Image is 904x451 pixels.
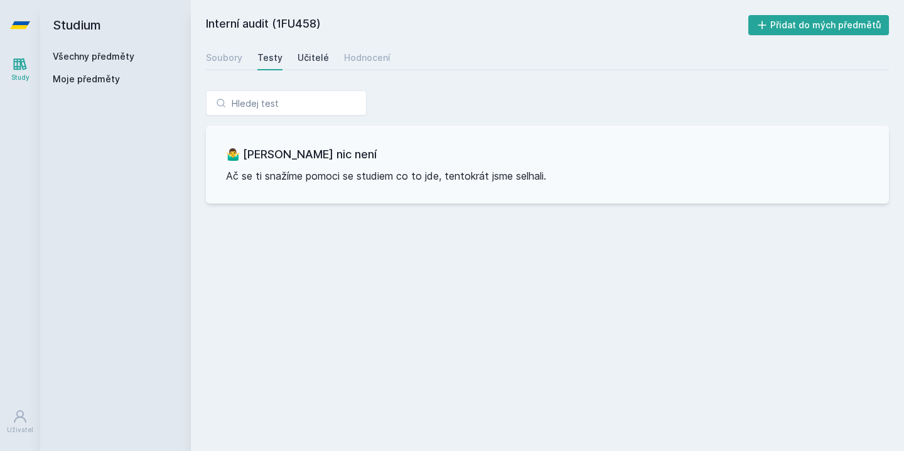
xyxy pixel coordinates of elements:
[748,15,890,35] button: Přidat do mých předmětů
[226,146,869,163] h3: 🤷‍♂️ [PERSON_NAME] nic není
[298,52,329,64] div: Učitelé
[7,425,33,435] div: Uživatel
[344,45,390,70] a: Hodnocení
[344,52,390,64] div: Hodnocení
[257,52,282,64] div: Testy
[298,45,329,70] a: Učitelé
[53,51,134,62] a: Všechny předměty
[3,50,38,89] a: Study
[226,168,869,183] p: Ač se ti snažíme pomoci se studiem co to jde, tentokrát jsme selhali.
[206,52,242,64] div: Soubory
[206,45,242,70] a: Soubory
[206,90,367,116] input: Hledej test
[3,403,38,441] a: Uživatel
[257,45,282,70] a: Testy
[206,15,748,35] h2: Interní audit (1FU458)
[53,73,120,85] span: Moje předměty
[11,73,30,82] div: Study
